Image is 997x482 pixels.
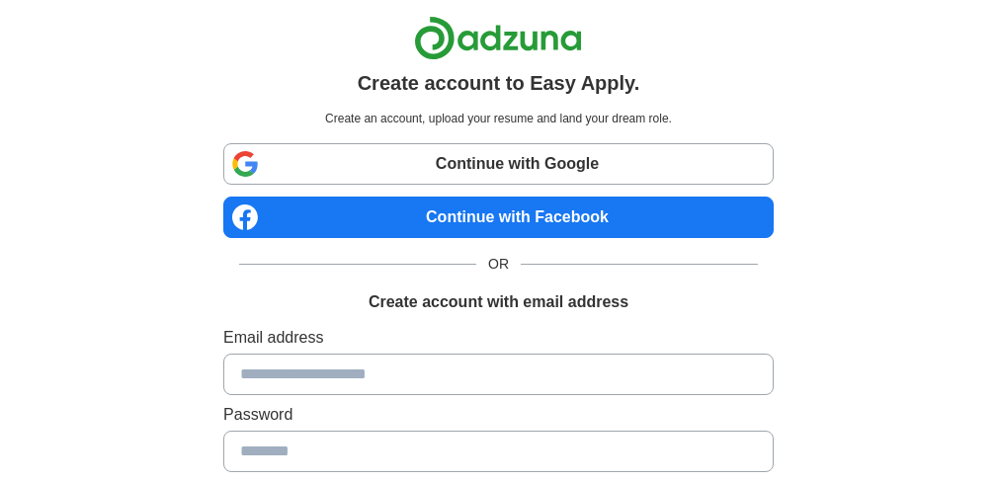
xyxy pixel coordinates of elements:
a: Continue with Facebook [223,197,774,238]
h1: Create account to Easy Apply. [358,68,640,98]
span: OR [476,254,521,275]
label: Email address [223,326,774,350]
label: Password [223,403,774,427]
p: Create an account, upload your resume and land your dream role. [227,110,770,127]
img: Adzuna logo [414,16,582,60]
a: Continue with Google [223,143,774,185]
h1: Create account with email address [369,290,628,314]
